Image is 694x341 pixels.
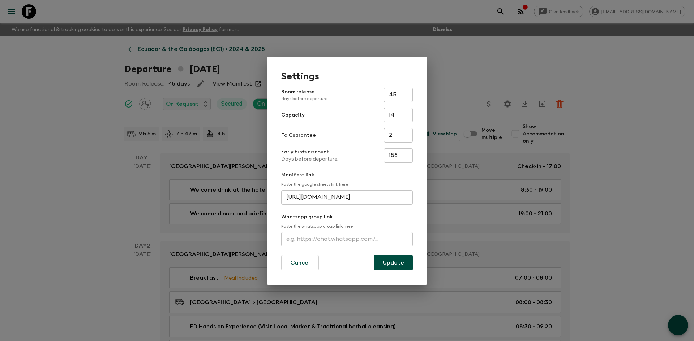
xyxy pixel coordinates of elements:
p: Days before departure. [281,156,338,163]
p: days before departure [281,96,327,101]
p: Manifest link [281,171,413,179]
p: Paste the google sheets link here [281,182,413,187]
input: e.g. 30 [384,88,413,102]
input: e.g. 14 [384,108,413,122]
input: e.g. https://docs.google.com/spreadsheets/d/1P7Zz9v8J0vXy1Q/edit#gid=0 [281,190,413,205]
p: Room release [281,88,327,101]
input: e.g. https://chat.whatsapp.com/... [281,232,413,246]
p: Early birds discount [281,148,338,156]
button: Update [374,255,413,270]
p: Whatsapp group link [281,213,413,220]
button: Cancel [281,255,319,270]
p: To Guarantee [281,132,316,139]
h1: Settings [281,71,413,82]
p: Capacity [281,112,305,119]
input: e.g. 180 [384,148,413,163]
p: Paste the whatsapp group link here [281,223,413,229]
input: e.g. 4 [384,128,413,143]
